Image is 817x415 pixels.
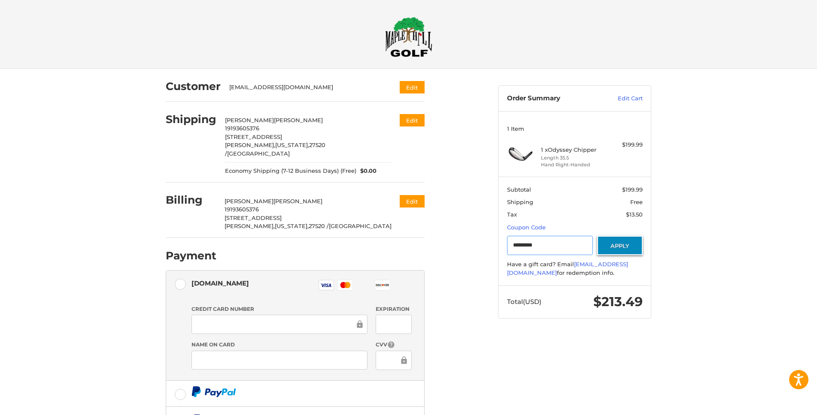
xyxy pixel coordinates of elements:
span: 19193605376 [225,206,259,213]
span: 27520 / [309,223,329,229]
span: $199.99 [622,186,643,193]
div: [EMAIL_ADDRESS][DOMAIN_NAME] [229,83,383,92]
span: [STREET_ADDRESS] [225,214,282,221]
span: [PERSON_NAME] [225,198,273,204]
div: $199.99 [609,141,643,149]
label: Expiration [376,305,411,313]
button: Apply [597,236,643,255]
span: [PERSON_NAME], [225,223,275,229]
span: Total (USD) [507,298,541,306]
label: CVV [376,341,411,349]
img: Maple Hill Golf [385,17,432,57]
h4: 1 x Odyssey Chipper [541,146,607,153]
span: $13.50 [626,211,643,218]
button: Edit [400,114,425,126]
span: $213.49 [593,294,643,310]
span: Free [630,198,643,205]
label: Name on Card [191,341,367,349]
input: Gift Certificate or Coupon Code [507,236,593,255]
span: [GEOGRAPHIC_DATA] [227,150,290,157]
span: [PERSON_NAME] [273,198,322,204]
a: Edit Cart [599,94,643,103]
button: Edit [400,195,425,207]
span: Tax [507,211,517,218]
li: Hand Right-Handed [541,161,607,168]
a: [EMAIL_ADDRESS][DOMAIN_NAME] [507,261,628,276]
h3: Order Summary [507,94,599,103]
li: Length 35.5 [541,154,607,162]
h2: Billing [166,193,216,207]
span: Shipping [507,198,533,205]
img: PayPal icon [191,386,236,397]
span: [PERSON_NAME], [225,141,275,148]
span: Economy Shipping (7-12 Business Days) (Free) [225,167,356,175]
span: [STREET_ADDRESS] [225,133,282,140]
div: Have a gift card? Email for redemption info. [507,260,643,277]
h2: Payment [166,249,216,262]
span: 27520 / [225,141,325,157]
a: Coupon Code [507,224,546,231]
span: [PERSON_NAME] [225,117,274,123]
span: [US_STATE], [275,223,309,229]
h3: 1 Item [507,125,643,132]
label: Credit Card Number [191,305,367,313]
span: Subtotal [507,186,531,193]
span: 19193605376 [225,125,259,132]
span: $0.00 [356,167,377,175]
button: Edit [400,81,425,93]
span: [PERSON_NAME] [274,117,323,123]
h2: Shipping [166,113,216,126]
span: [US_STATE], [275,141,309,148]
h2: Customer [166,80,221,93]
div: [DOMAIN_NAME] [191,276,249,290]
span: [GEOGRAPHIC_DATA] [329,223,392,229]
